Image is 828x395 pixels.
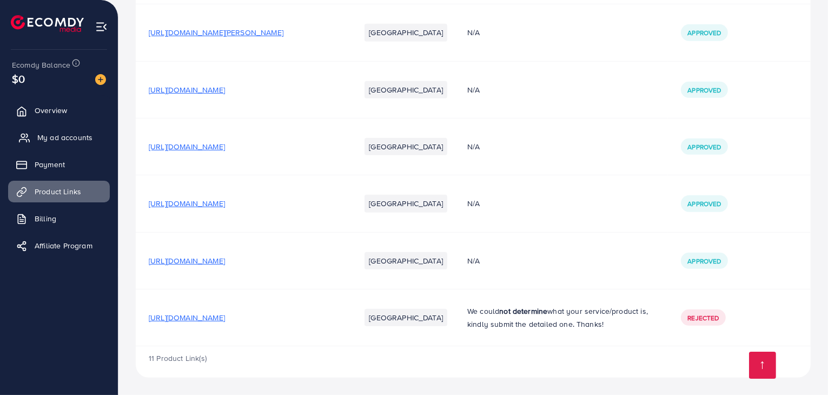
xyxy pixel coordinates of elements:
li: [GEOGRAPHIC_DATA] [365,81,447,98]
p: We could what your service/product is, kindly submit the detailed one. Thanks! [467,305,655,331]
strong: not determine [499,306,547,317]
span: [URL][DOMAIN_NAME] [149,198,225,209]
span: Product Links [35,186,81,197]
a: Billing [8,208,110,229]
span: Approved [687,28,721,37]
span: [URL][DOMAIN_NAME][PERSON_NAME] [149,27,283,38]
li: [GEOGRAPHIC_DATA] [365,252,447,269]
span: N/A [467,84,480,95]
img: image [95,74,106,85]
a: Payment [8,154,110,175]
img: logo [11,15,84,32]
span: $0 [12,71,25,87]
span: Payment [35,159,65,170]
span: N/A [467,255,480,266]
span: [URL][DOMAIN_NAME] [149,84,225,95]
span: N/A [467,141,480,152]
li: [GEOGRAPHIC_DATA] [365,24,447,41]
span: [URL][DOMAIN_NAME] [149,255,225,266]
span: Overview [35,105,67,116]
a: My ad accounts [8,127,110,148]
li: [GEOGRAPHIC_DATA] [365,138,447,155]
span: 11 Product Link(s) [149,353,207,364]
li: [GEOGRAPHIC_DATA] [365,195,447,212]
span: My ad accounts [37,132,92,143]
span: N/A [467,198,480,209]
a: Affiliate Program [8,235,110,256]
span: N/A [467,27,480,38]
span: Billing [35,213,56,224]
span: [URL][DOMAIN_NAME] [149,141,225,152]
span: [URL][DOMAIN_NAME] [149,312,225,323]
li: [GEOGRAPHIC_DATA] [365,309,447,326]
a: Product Links [8,181,110,202]
img: menu [95,21,108,33]
span: Ecomdy Balance [12,60,70,70]
span: Affiliate Program [35,240,92,251]
a: Overview [8,100,110,121]
iframe: Chat [592,46,820,387]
